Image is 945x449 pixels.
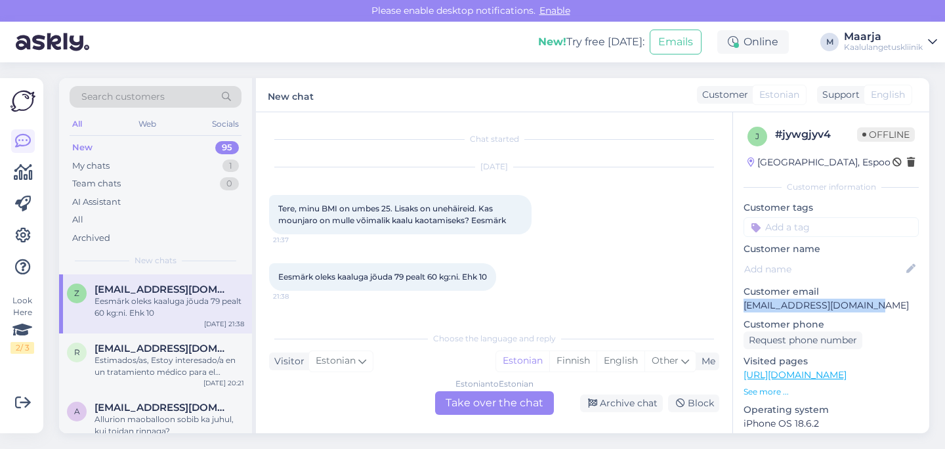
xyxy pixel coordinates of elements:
p: Operating system [744,403,919,417]
div: 0 [220,177,239,190]
div: Request phone number [744,331,862,349]
span: Tere, minu BMI on umbes 25. Lisaks on unehäireid. Kas mounjaro on mulle võimalik kaalu kaotamisek... [278,203,506,225]
span: Estonian [316,354,356,368]
div: 1 [222,160,239,173]
span: Offline [857,127,915,142]
div: Me [696,354,715,368]
div: Estimados/as, Estoy interesado/a en un tratamiento médico para el control del peso en su clínica.... [94,354,244,378]
span: 21:37 [273,235,322,245]
input: Add name [744,262,904,276]
div: 2 / 3 [10,342,34,354]
div: 95 [215,141,239,154]
div: [DATE] 20:21 [203,378,244,388]
div: Maarja [844,32,923,42]
div: Take over the chat [435,391,554,415]
span: Other [652,354,679,366]
div: Archive chat [580,395,663,412]
p: Customer phone [744,318,919,331]
span: Search customers [81,90,165,104]
p: Customer name [744,242,919,256]
div: Choose the language and reply [269,333,719,345]
div: Kaalulangetuskliinik [844,42,923,53]
div: Look Here [10,295,34,354]
span: r [74,347,80,357]
div: English [597,351,644,371]
span: Eesmärk oleks kaaluga jõuda 79 pealt 60 kg:ni. Ehk 10 [278,272,487,282]
div: My chats [72,160,110,173]
img: Askly Logo [10,89,35,114]
p: Customer tags [744,201,919,215]
div: All [70,116,85,133]
div: Customer information [744,181,919,193]
input: Add a tag [744,217,919,237]
a: [URL][DOMAIN_NAME] [744,369,847,381]
div: Allurion maoballoon sobib ka juhul, kui toidan rinnaga? [94,414,244,437]
span: Enable [535,5,574,16]
span: zannadossantos@gmail.com [94,284,231,295]
div: Try free [DATE]: [538,34,644,50]
label: New chat [268,86,314,104]
div: # jywgjyv4 [775,127,857,142]
div: All [72,213,83,226]
div: Archived [72,232,110,245]
div: Chat started [269,133,719,145]
div: [DATE] [269,161,719,173]
button: Emails [650,30,702,54]
div: New [72,141,93,154]
p: See more ... [744,386,919,398]
span: 21:38 [273,291,322,301]
span: rodriguezllibre@yahoo.com [94,343,231,354]
a: MaarjaKaalulangetuskliinik [844,32,937,53]
div: Finnish [549,351,597,371]
div: Web [136,116,159,133]
div: AI Assistant [72,196,121,209]
span: z [74,288,79,298]
span: a [74,406,80,416]
div: Team chats [72,177,121,190]
b: New! [538,35,566,48]
span: Estonian [759,88,799,102]
div: Customer [697,88,748,102]
div: Visitor [269,354,304,368]
div: [GEOGRAPHIC_DATA], Espoo [747,156,891,169]
div: Eesmärk oleks kaaluga jõuda 79 pealt 60 kg:ni. Ehk 10 [94,295,244,319]
span: New chats [135,255,177,267]
div: Estonian to Estonian [455,378,534,390]
p: iPhone OS 18.6.2 [744,417,919,431]
span: English [871,88,905,102]
p: [EMAIL_ADDRESS][DOMAIN_NAME] [744,299,919,312]
div: Socials [209,116,241,133]
span: arminegrigorjan@gmail.com [94,402,231,414]
div: [DATE] 21:38 [204,319,244,329]
p: Visited pages [744,354,919,368]
span: j [755,131,759,141]
div: Support [817,88,860,102]
div: Block [668,395,719,412]
p: Customer email [744,285,919,299]
div: Online [717,30,789,54]
div: Estonian [496,351,549,371]
div: M [820,33,839,51]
